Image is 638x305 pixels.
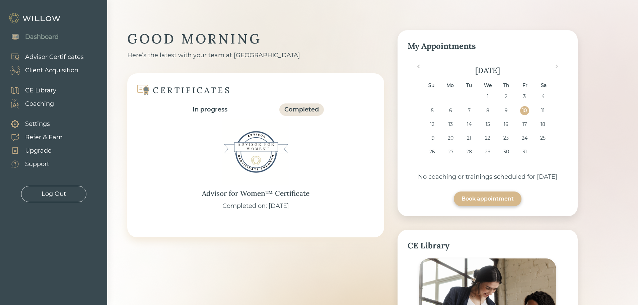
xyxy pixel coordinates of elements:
div: CERTIFICATES [153,85,231,95]
div: CE Library [408,240,568,252]
div: Completed [284,105,319,114]
div: Tu [465,81,474,90]
div: Choose Sunday, October 12th, 2025 [428,120,437,129]
div: Choose Monday, October 27th, 2025 [446,147,455,156]
a: Refer & Earn [3,131,63,144]
div: Choose Monday, October 20th, 2025 [446,134,455,143]
img: Advisor for Women™ Certificate Badge [222,119,289,185]
div: Completed on: [DATE] [222,202,289,211]
div: In progress [193,105,227,114]
div: Th [502,81,511,90]
a: CE Library [3,84,56,97]
a: Dashboard [3,30,59,44]
div: Choose Wednesday, October 8th, 2025 [483,106,492,115]
div: month 2025-10 [410,92,565,161]
div: Choose Tuesday, October 14th, 2025 [465,120,474,129]
a: Upgrade [3,144,63,157]
div: Advisor Certificates [25,53,84,62]
div: Choose Friday, October 31st, 2025 [520,147,529,156]
a: Settings [3,117,63,131]
a: Coaching [3,97,56,110]
div: Choose Wednesday, October 22nd, 2025 [483,134,492,143]
div: Choose Thursday, October 16th, 2025 [502,120,511,129]
div: Refer & Earn [25,133,63,142]
div: Choose Sunday, October 5th, 2025 [428,106,437,115]
div: Choose Sunday, October 19th, 2025 [428,134,437,143]
div: Advisor for Women™ Certificate [202,188,309,199]
div: CE Library [25,86,56,95]
div: Choose Saturday, October 18th, 2025 [539,120,548,129]
div: Client Acquisition [25,66,78,75]
div: Choose Friday, October 3rd, 2025 [520,92,529,101]
button: Previous Month [412,63,423,74]
img: Willow [8,13,62,24]
div: Mo [446,81,455,90]
div: Here’s the latest with your team at [GEOGRAPHIC_DATA] [127,51,384,60]
div: GOOD MORNING [127,30,384,48]
div: Choose Sunday, October 26th, 2025 [428,147,437,156]
div: Choose Saturday, October 4th, 2025 [539,92,548,101]
div: Coaching [25,99,54,108]
div: No coaching or trainings scheduled for [DATE] [408,172,568,181]
a: Advisor Certificates [3,50,84,64]
div: Choose Thursday, October 23rd, 2025 [502,134,511,143]
div: Choose Wednesday, October 29th, 2025 [483,147,492,156]
button: Next Month [552,63,563,74]
div: Su [427,81,436,90]
div: Fr [520,81,529,90]
div: Book appointment [462,195,514,203]
div: Choose Thursday, October 30th, 2025 [502,147,511,156]
div: Choose Wednesday, October 1st, 2025 [483,92,492,101]
div: Choose Friday, October 17th, 2025 [520,120,529,129]
div: Choose Saturday, October 25th, 2025 [539,134,548,143]
div: Choose Saturday, October 11th, 2025 [539,106,548,115]
div: My Appointments [408,40,568,52]
div: Log Out [42,189,66,199]
div: Support [25,160,49,169]
div: Choose Wednesday, October 15th, 2025 [483,120,492,129]
div: Choose Friday, October 24th, 2025 [520,134,529,143]
div: Upgrade [25,146,52,155]
div: We [483,81,492,90]
div: Choose Tuesday, October 21st, 2025 [465,134,474,143]
div: Choose Tuesday, October 7th, 2025 [465,106,474,115]
div: Choose Tuesday, October 28th, 2025 [465,147,474,156]
div: Sa [539,81,548,90]
div: Dashboard [25,32,59,42]
div: Choose Friday, October 10th, 2025 [520,106,529,115]
div: Choose Thursday, October 9th, 2025 [502,106,511,115]
a: Client Acquisition [3,64,84,77]
div: Choose Monday, October 13th, 2025 [446,120,455,129]
div: [DATE] [408,65,568,76]
div: Settings [25,120,50,129]
div: Choose Thursday, October 2nd, 2025 [502,92,511,101]
div: Choose Monday, October 6th, 2025 [446,106,455,115]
